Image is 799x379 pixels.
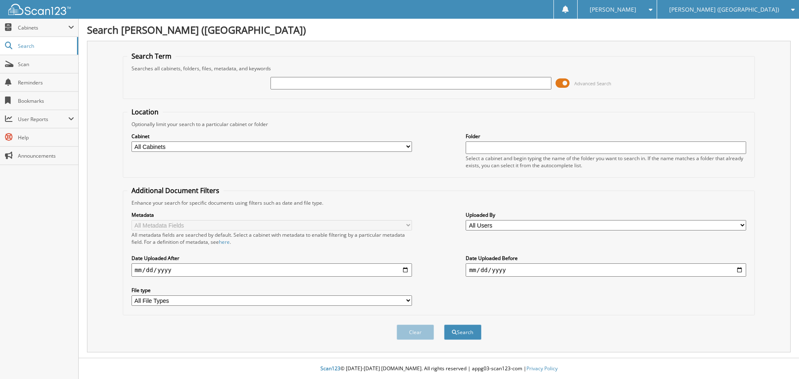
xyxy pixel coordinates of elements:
div: Select a cabinet and begin typing the name of the folder you want to search in. If the name match... [466,155,746,169]
span: Reminders [18,79,74,86]
a: here [219,238,230,245]
span: Search [18,42,73,50]
legend: Location [127,107,163,116]
div: Enhance your search for specific documents using filters such as date and file type. [127,199,751,206]
div: Searches all cabinets, folders, files, metadata, and keywords [127,65,751,72]
span: Scan123 [320,365,340,372]
span: User Reports [18,116,68,123]
a: Privacy Policy [526,365,558,372]
label: Date Uploaded Before [466,255,746,262]
input: end [466,263,746,277]
iframe: Chat Widget [757,339,799,379]
span: [PERSON_NAME] ([GEOGRAPHIC_DATA]) [669,7,779,12]
label: Date Uploaded After [132,255,412,262]
label: File type [132,287,412,294]
span: Cabinets [18,24,68,31]
button: Search [444,325,481,340]
img: scan123-logo-white.svg [8,4,71,15]
input: start [132,263,412,277]
button: Clear [397,325,434,340]
span: [PERSON_NAME] [590,7,636,12]
span: Help [18,134,74,141]
div: Optionally limit your search to a particular cabinet or folder [127,121,751,128]
div: All metadata fields are searched by default. Select a cabinet with metadata to enable filtering b... [132,231,412,245]
span: Announcements [18,152,74,159]
label: Uploaded By [466,211,746,218]
label: Folder [466,133,746,140]
label: Cabinet [132,133,412,140]
label: Metadata [132,211,412,218]
div: © [DATE]-[DATE] [DOMAIN_NAME]. All rights reserved | appg03-scan123-com | [79,359,799,379]
span: Scan [18,61,74,68]
legend: Search Term [127,52,176,61]
span: Bookmarks [18,97,74,104]
legend: Additional Document Filters [127,186,223,195]
h1: Search [PERSON_NAME] ([GEOGRAPHIC_DATA]) [87,23,791,37]
span: Advanced Search [574,80,611,87]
